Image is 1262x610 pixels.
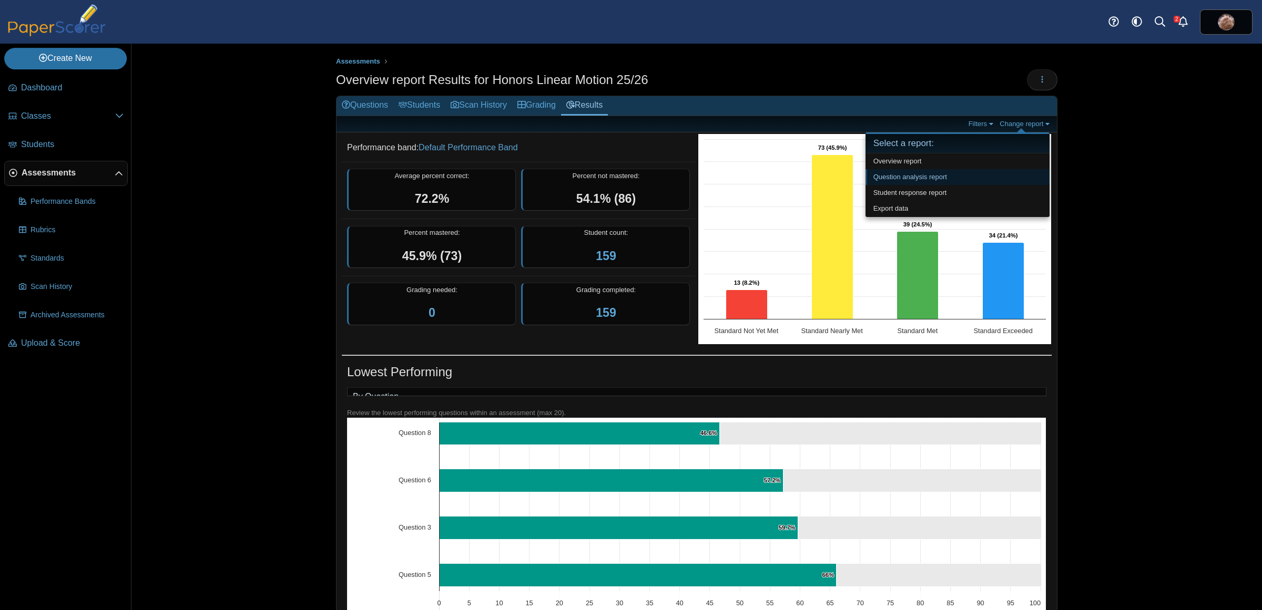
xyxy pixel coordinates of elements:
text: 90 [976,599,984,607]
a: Performance Bands [15,189,128,214]
text: 40 [676,599,683,607]
a: Filters [966,119,998,128]
div: Student count: [521,226,690,268]
span: 54.1% (86) [576,192,636,205]
a: Scan History [15,274,128,299]
span: Performance Bands [30,197,124,207]
text: Question 8 [399,429,431,437]
h1: Overview report Results for Honors Linear Motion 25/26 [336,71,648,89]
span: Jean-Paul Whittall [1218,14,1235,30]
text: 5 [467,599,471,607]
text: Standard Exceeded [973,327,1032,335]
a: Assessments [4,161,128,186]
path: Question 3, 59.7%. % of Points Earned. [440,516,798,539]
text: Standard Not Yet Met [715,327,779,335]
dd: Performance band: [342,134,695,161]
a: By Question [348,388,404,406]
span: 45.9% (73) [402,249,462,263]
text: Standard Nearly Met [801,327,863,335]
div: Percent not mastered: [521,169,690,211]
text: 45 [706,599,714,607]
a: Students [393,96,445,116]
span: Archived Assessments [30,310,124,320]
a: Change report [997,119,1054,128]
a: Assessments [333,55,383,68]
span: Rubrics [30,225,124,235]
path: Question 6, 42.8. . [783,469,1041,492]
text: 15 [525,599,533,607]
text: 60 [796,599,803,607]
path: Question 5, 66%. % of Points Earned. [440,563,837,586]
text: 66% [822,572,833,578]
text: Standard Met [897,327,938,335]
a: Dashboard [4,76,128,101]
path: Question 5, 34. . [837,563,1041,586]
img: ps.7gEweUQfp4xW3wTN [1218,14,1235,30]
text: 57.2% [764,477,781,483]
text: 13 (8.2%) [734,280,760,286]
div: Chart. Highcharts interactive chart. [698,134,1052,344]
span: Scan History [30,282,124,292]
a: PaperScorer [4,29,109,38]
text: 35 [646,599,653,607]
span: Standards [30,253,124,264]
h4: Select a report: [866,134,1050,153]
span: 72.2% [415,192,450,205]
a: Rubrics [15,218,128,243]
path: Standard Nearly Met, 73. Overall Assessment Performance. [812,155,853,319]
a: 159 [596,306,616,319]
text: 39 (24.5%) [903,221,932,228]
a: Students [4,132,128,158]
span: Upload & Score [21,337,124,349]
path: Standard Exceeded, 34. Overall Assessment Performance. [983,243,1024,319]
text: 20 [556,599,563,607]
a: Alerts [1172,11,1195,34]
a: 0 [429,306,435,319]
a: Classes [4,104,128,129]
a: Student response report [866,185,1050,201]
a: Questions [337,96,393,116]
path: Question 3, 40.3. . [798,516,1041,539]
text: 85 [947,599,954,607]
text: Question 3 [399,523,431,531]
text: Question 5 [399,571,431,578]
text: 65 [826,599,833,607]
div: Average percent correct: [347,169,516,211]
text: 0 [437,599,441,607]
text: 73 (45.9%) [818,144,847,151]
span: Classes [21,110,115,122]
text: 30 [616,599,623,607]
text: Question 6 [399,476,431,484]
a: Question analysis report [866,169,1050,185]
a: Archived Assessments [15,303,128,328]
text: 34 (21.4%) [989,232,1018,239]
a: Results [561,96,608,116]
a: Standards [15,246,128,271]
path: Question 6, 57.2%. % of Points Earned. [440,469,783,492]
text: 55 [766,599,774,607]
a: Scan History [445,96,512,116]
img: PaperScorer [4,4,109,36]
div: Review the lowest performing questions within an assessment (max 20). [347,408,1046,418]
a: Create New [4,48,127,69]
div: Grading needed: [347,283,516,325]
a: Export data [866,201,1050,216]
span: Assessments [336,57,380,65]
div: Grading completed: [521,283,690,325]
text: 50 [736,599,744,607]
text: 70 [857,599,864,607]
span: Dashboard [21,82,124,94]
a: 159 [596,249,616,263]
a: Overview report [866,153,1050,169]
text: 95 [1007,599,1014,607]
path: Standard Not Yet Met, 13. Overall Assessment Performance. [726,290,768,319]
text: 59.7% [779,524,796,531]
text: 80 [917,599,924,607]
svg: Interactive chart [698,134,1051,344]
path: Question 8, 46.6%. % of Points Earned. [440,421,720,444]
text: 46.6% [700,430,717,436]
a: Default Performance Band [419,143,518,152]
span: Assessments [22,167,115,179]
text: 100 [1030,599,1041,607]
h1: Lowest Performing [347,363,452,381]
